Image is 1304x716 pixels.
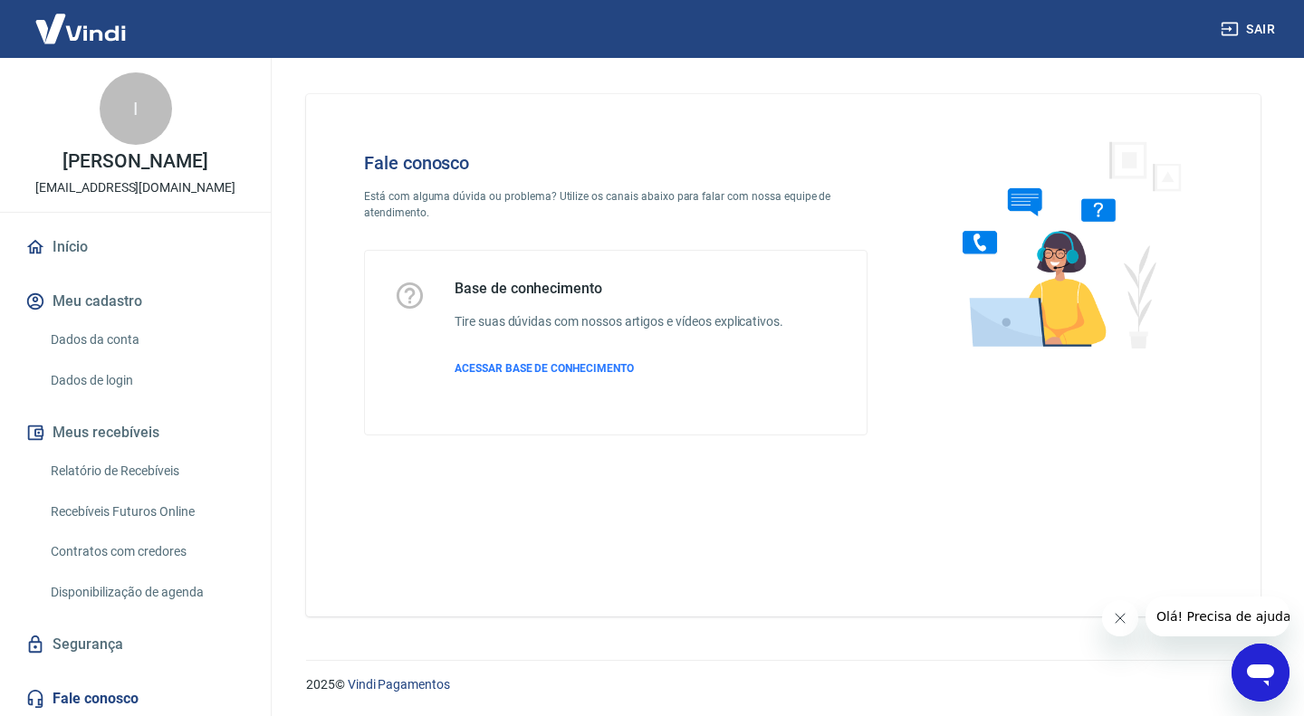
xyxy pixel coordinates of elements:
[1146,597,1290,636] iframe: Mensagem da empresa
[1217,13,1282,46] button: Sair
[926,123,1202,365] img: Fale conosco
[1102,600,1138,636] iframe: Fechar mensagem
[62,152,207,171] p: [PERSON_NAME]
[22,1,139,56] img: Vindi
[43,321,249,358] a: Dados da conta
[35,178,235,197] p: [EMAIL_ADDRESS][DOMAIN_NAME]
[43,453,249,490] a: Relatório de Recebíveis
[364,188,868,221] p: Está com alguma dúvida ou problema? Utilize os canais abaixo para falar com nossa equipe de atend...
[43,574,249,611] a: Disponibilização de agenda
[43,533,249,570] a: Contratos com credores
[22,282,249,321] button: Meu cadastro
[455,360,783,377] a: ACESSAR BASE DE CONHECIMENTO
[43,362,249,399] a: Dados de login
[22,227,249,267] a: Início
[22,413,249,453] button: Meus recebíveis
[100,72,172,145] div: I
[364,152,868,174] h4: Fale conosco
[11,13,152,27] span: Olá! Precisa de ajuda?
[43,493,249,530] a: Recebíveis Futuros Online
[348,677,450,692] a: Vindi Pagamentos
[1232,644,1290,702] iframe: Botão para abrir a janela de mensagens
[455,312,783,331] h6: Tire suas dúvidas com nossos artigos e vídeos explicativos.
[455,362,634,375] span: ACESSAR BASE DE CONHECIMENTO
[455,280,783,298] h5: Base de conhecimento
[306,675,1261,694] p: 2025 ©
[22,625,249,664] a: Segurança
